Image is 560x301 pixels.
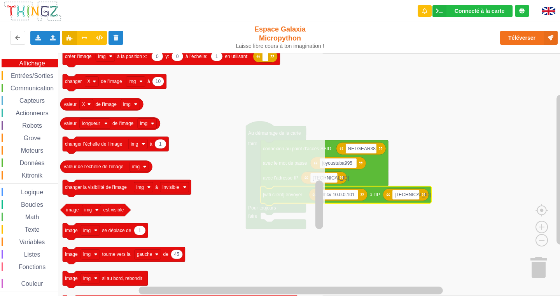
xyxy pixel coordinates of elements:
div: Connecté à la carte [455,8,504,14]
text: img [98,54,105,59]
span: Listes [23,251,42,258]
text: si au bord, rebondir [102,276,142,281]
div: Ta base fonctionne bien ! [432,5,513,17]
text: de l'image [112,121,134,126]
text: 0 [176,54,179,59]
text: à [147,79,150,84]
span: Boucles [20,201,44,208]
text: à [150,141,152,147]
text: longueur [82,121,100,126]
text: 0 [156,54,159,59]
text: est visible [103,207,124,213]
text: 1 [138,228,141,233]
text: créer l'image [65,54,92,59]
text: img [136,185,144,190]
text: img [83,252,91,257]
text: tourne vers la [102,252,131,257]
text: 45 [174,252,180,257]
span: Capteurs [18,97,46,104]
span: Grove [23,135,42,141]
text: à l'IP [370,192,380,197]
text: image [65,228,78,233]
text: NETGEAR38 [348,146,376,151]
span: Communication [9,85,55,92]
text: 10 [156,79,161,84]
span: Robots [21,122,43,129]
text: img [84,207,92,213]
text: en utilisant: [225,54,248,59]
text: img [132,164,140,169]
div: Espace Galaxia Micropython [233,25,328,49]
text: à [155,185,158,190]
text: à l'échelle: [185,54,207,59]
text: image [65,252,78,257]
text: [TECHNICAL_ID] [313,175,349,181]
text: de l'image [101,79,122,84]
text: changer l'échelle de l'image [65,141,122,147]
text: 1 [159,141,162,147]
img: gb.png [542,7,555,15]
text: gauche [137,252,152,257]
text: valeur de l'échelle de l'image [64,164,124,169]
text: changer la visibilité de l'image [65,185,127,190]
text: y: [165,54,169,59]
text: valeur [64,102,77,107]
text: joyoustuba995 [322,160,352,166]
span: Math [24,214,40,220]
span: Texte [23,226,40,233]
div: Laisse libre cours à ton imagination ! [233,43,328,49]
text: img [131,141,138,147]
button: Téléverser [500,31,558,45]
text: X [82,102,85,107]
text: 1 [215,54,218,59]
text: img [83,276,91,281]
text: à la position x: [117,54,147,59]
text: changer [65,79,82,84]
text: se déplace de [102,228,131,233]
span: Logique [20,189,44,195]
text: img [140,121,147,126]
text: slt cv 10.0.0.101 [320,192,355,197]
span: Entrées/Sorties [10,72,54,79]
text: invisible [163,185,179,190]
text: image [66,207,79,213]
text: X [87,79,90,84]
text: de [163,252,169,257]
div: Tu es connecté au serveur de création de Thingz [515,5,529,17]
span: Affichage [18,60,46,67]
span: Moteurs [20,147,45,154]
span: Couleur [20,280,44,287]
span: Variables [18,239,46,245]
text: img [83,228,91,233]
span: Kitronik [21,172,44,179]
span: Actionneurs [14,110,50,116]
span: Données [19,160,46,166]
img: thingz_logo.png [3,1,62,21]
text: image [65,276,78,281]
text: de l'image [96,102,117,107]
span: Fonctions [17,264,47,270]
text: [TECHNICAL_ID] [395,192,431,197]
text: img [128,79,136,84]
text: valeur [64,121,77,126]
text: img [123,102,131,107]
